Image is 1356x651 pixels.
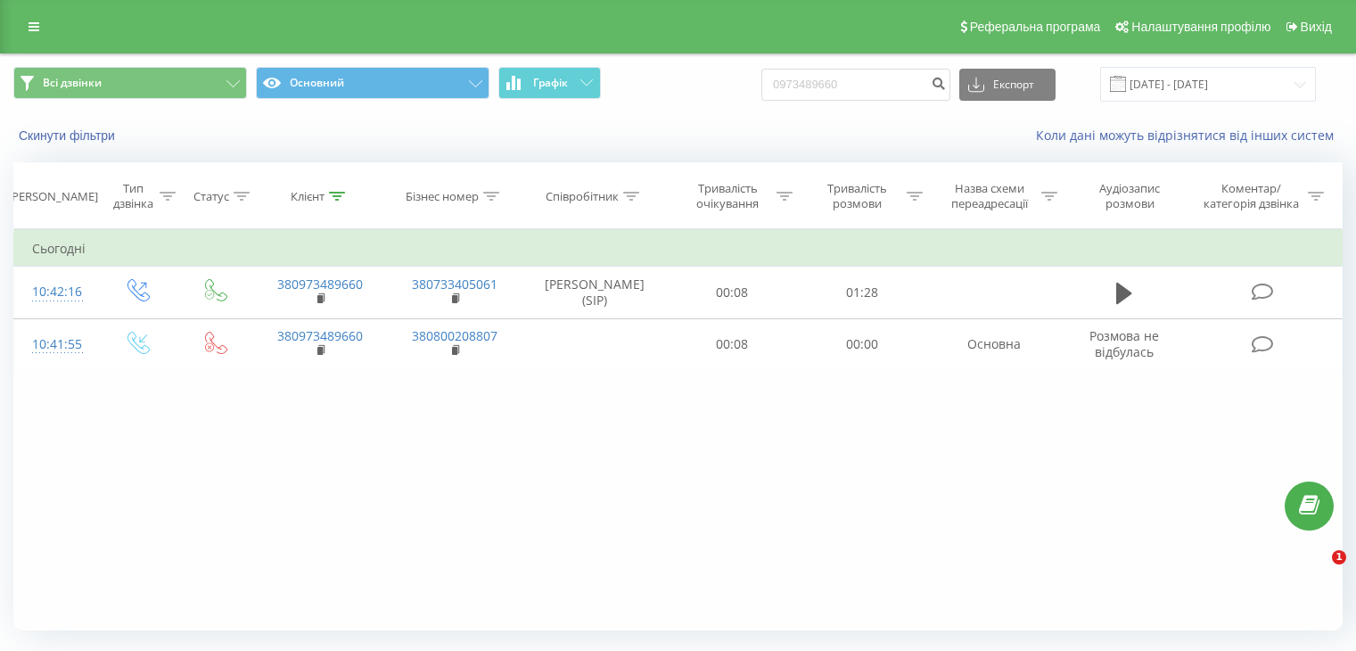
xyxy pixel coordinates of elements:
[256,67,489,99] button: Основний
[277,276,363,293] a: 380973489660
[1078,181,1182,211] div: Аудіозапис розмови
[1199,181,1303,211] div: Коментар/категорія дзвінка
[970,20,1101,34] span: Реферальна програма
[761,69,950,101] input: Пошук за номером
[412,276,497,293] a: 380733405061
[43,76,102,90] span: Всі дзвінки
[813,181,902,211] div: Тривалість розмови
[1089,327,1159,360] span: Розмова не відбулась
[32,275,79,309] div: 10:42:16
[797,267,926,318] td: 01:28
[546,189,619,204] div: Співробітник
[684,181,773,211] div: Тривалість очікування
[959,69,1056,101] button: Експорт
[13,67,247,99] button: Всі дзвінки
[8,189,98,204] div: [PERSON_NAME]
[1036,127,1343,144] a: Коли дані можуть відрізнятися вiд інших систем
[533,77,568,89] span: Графік
[1295,550,1338,593] iframe: Intercom live chat
[1332,550,1346,564] span: 1
[13,128,124,144] button: Скинути фільтри
[412,327,497,344] a: 380800208807
[943,181,1037,211] div: Назва схеми переадресації
[32,327,79,362] div: 10:41:55
[291,189,325,204] div: Клієнт
[406,189,479,204] div: Бізнес номер
[498,67,601,99] button: Графік
[112,181,154,211] div: Тип дзвінка
[14,231,1343,267] td: Сьогодні
[668,267,797,318] td: 00:08
[522,267,668,318] td: [PERSON_NAME] (SIP)
[1301,20,1332,34] span: Вихід
[1131,20,1270,34] span: Налаштування профілю
[277,327,363,344] a: 380973489660
[926,318,1061,370] td: Основна
[797,318,926,370] td: 00:00
[193,189,229,204] div: Статус
[668,318,797,370] td: 00:08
